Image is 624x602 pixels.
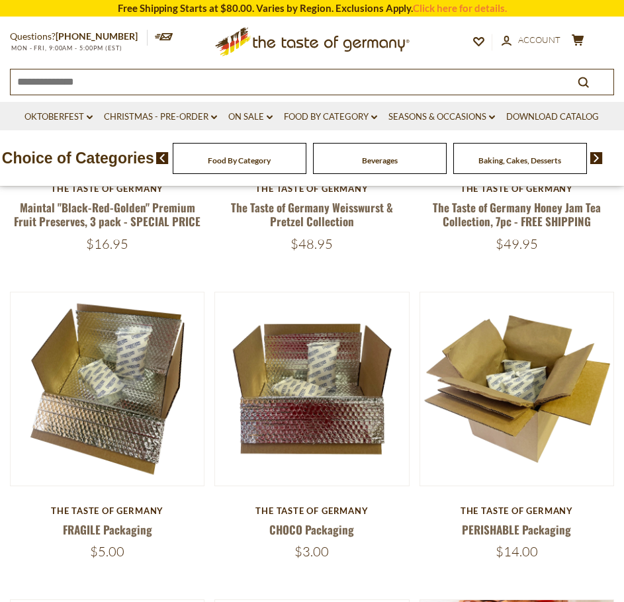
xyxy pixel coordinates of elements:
img: next arrow [590,152,603,164]
span: $5.00 [90,543,124,560]
span: MON - FRI, 9:00AM - 5:00PM (EST) [10,44,122,52]
a: Seasons & Occasions [388,110,495,124]
a: Food By Category [284,110,377,124]
span: $16.95 [86,236,128,252]
span: $14.00 [496,543,538,560]
a: The Taste of Germany Weisswurst & Pretzel Collection [231,199,393,230]
a: Baking, Cakes, Desserts [478,155,561,165]
a: [PHONE_NUMBER] [56,30,138,42]
div: The Taste of Germany [420,505,614,516]
div: The Taste of Germany [10,505,204,516]
span: $48.95 [290,236,333,252]
span: $49.95 [496,236,538,252]
div: The Taste of Germany [214,505,409,516]
a: Christmas - PRE-ORDER [104,110,217,124]
img: previous arrow [156,152,169,164]
a: Food By Category [208,155,271,165]
img: CHOCO Packaging [215,292,408,486]
a: Account [502,33,560,48]
p: Questions? [10,28,148,45]
a: CHOCO Packaging [269,521,354,538]
a: Beverages [362,155,398,165]
img: FRAGILE Packaging [11,292,204,486]
div: The Taste of Germany [214,183,409,194]
a: Download Catalog [506,110,599,124]
a: The Taste of Germany Honey Jam Tea Collection, 7pc - FREE SHIPPING [433,199,601,230]
a: Click here for details. [413,2,507,14]
div: The Taste of Germany [10,183,204,194]
a: Maintal "Black-Red-Golden" Premium Fruit Preserves, 3 pack - SPECIAL PRICE [14,199,201,230]
span: Account [518,34,560,45]
div: The Taste of Germany [420,183,614,194]
span: $3.00 [294,543,329,560]
a: On Sale [228,110,273,124]
a: PERISHABLE Packaging [462,521,571,538]
a: FRAGILE Packaging [63,521,152,538]
a: Oktoberfest [24,110,93,124]
img: PERISHABLE Packaging [420,292,613,486]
